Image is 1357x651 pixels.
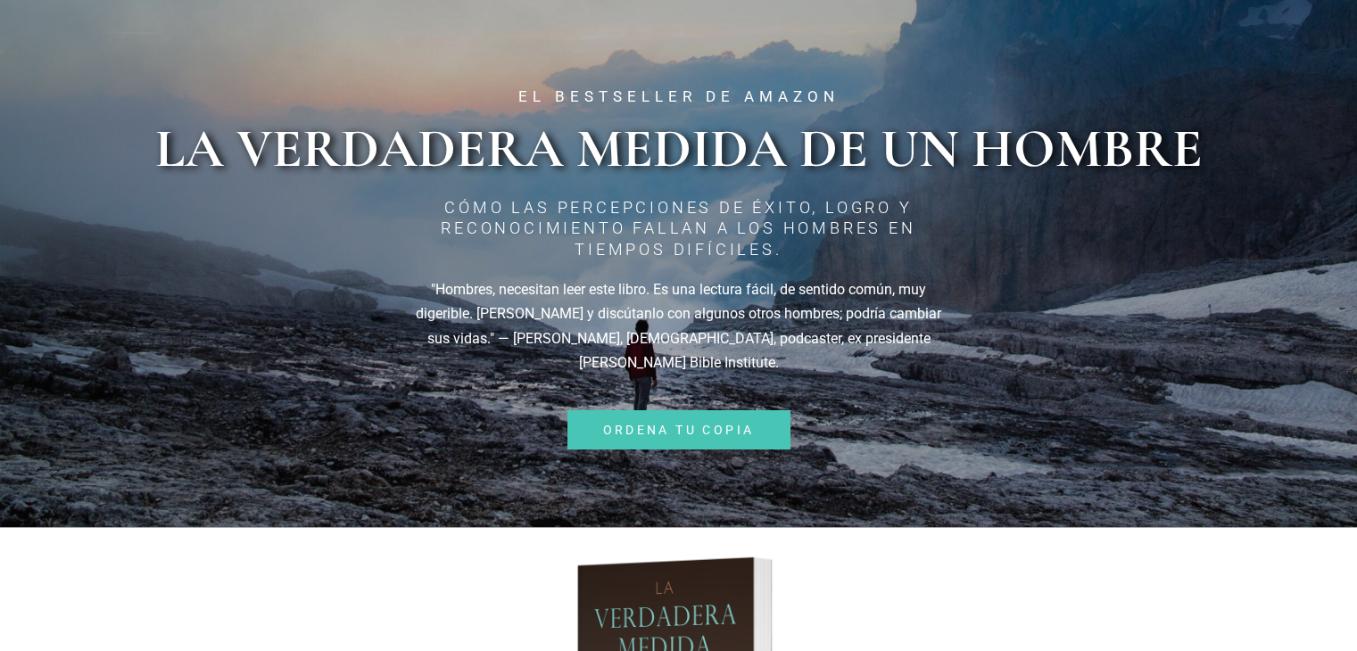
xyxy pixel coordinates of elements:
h2: La Verdadera Medida De Un Hombre [63,122,1295,177]
span: Ordena Tu Copia [603,424,755,436]
p: "Hombres, necesitan leer este libro. Es una lectura fácil, de sentido común, muy digerible. [PERS... [407,277,951,375]
h3: Cómo las percepciones de éxito, logro y reconocimiento fallan a los hombres en tiempos difíciles. [407,197,951,260]
h2: El Bestseller de amazon [63,89,1295,104]
a: Ordena Tu Copia [567,410,790,449]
